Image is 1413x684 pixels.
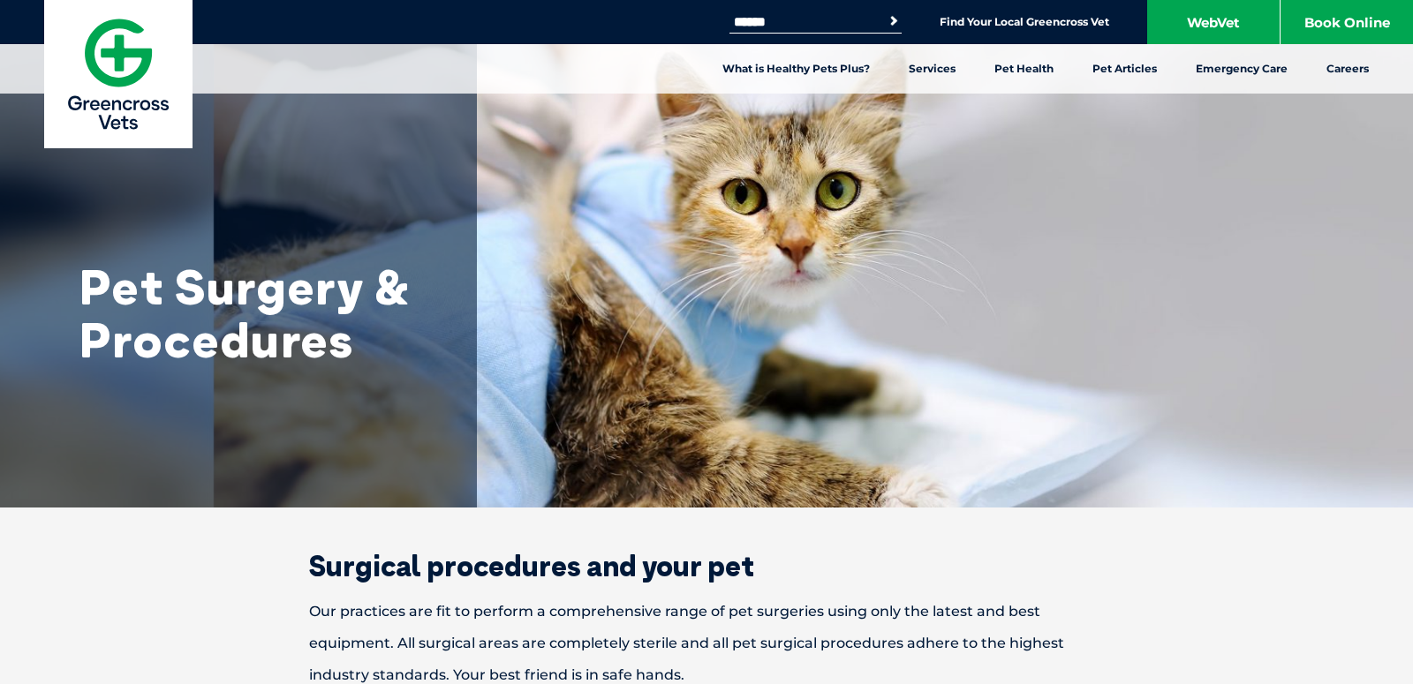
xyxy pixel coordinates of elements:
a: Emergency Care [1176,44,1307,94]
a: Find Your Local Greencross Vet [940,15,1109,29]
a: Pet Articles [1073,44,1176,94]
a: Pet Health [975,44,1073,94]
h1: Pet Surgery & Procedures [79,260,433,366]
button: Search [885,12,903,30]
a: Services [889,44,975,94]
h2: Surgical procedures and your pet [247,552,1166,580]
a: Careers [1307,44,1388,94]
a: What is Healthy Pets Plus? [703,44,889,94]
